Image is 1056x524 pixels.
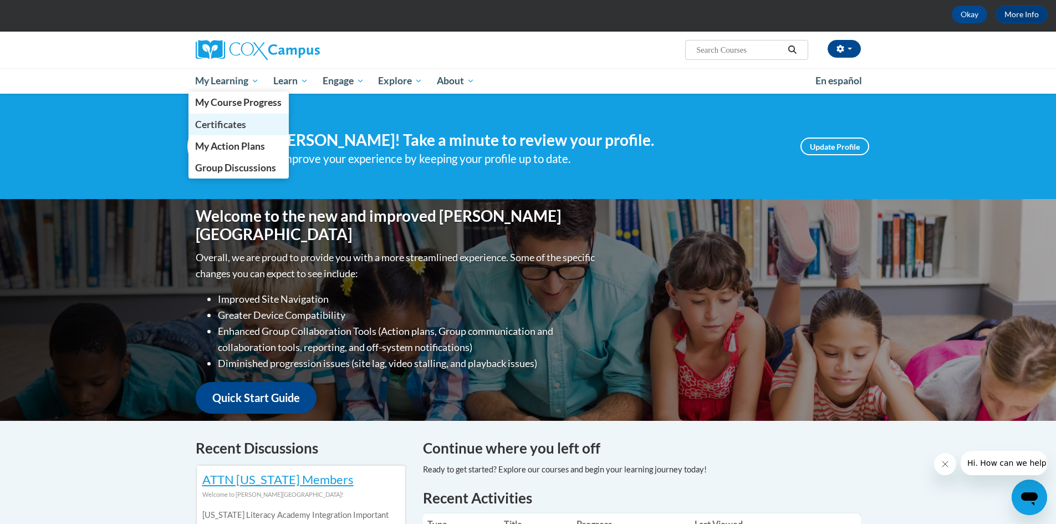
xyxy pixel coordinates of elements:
[202,489,400,501] div: Welcome to [PERSON_NAME][GEOGRAPHIC_DATA]!
[323,74,364,88] span: Engage
[254,150,784,168] div: Help improve your experience by keeping your profile up to date.
[188,114,289,135] a: Certificates
[378,74,422,88] span: Explore
[187,121,237,171] img: Profile Image
[437,74,475,88] span: About
[934,453,956,475] iframe: Close message
[7,8,90,17] span: Hi. How can we help?
[1012,480,1047,515] iframe: Button to launch messaging window
[195,140,265,152] span: My Action Plans
[254,131,784,150] h4: Hi [PERSON_NAME]! Take a minute to review your profile.
[202,472,354,487] a: ATTN [US_STATE] Members
[218,307,598,323] li: Greater Device Compatibility
[196,40,406,60] a: Cox Campus
[188,91,289,113] a: My Course Progress
[273,74,308,88] span: Learn
[179,68,878,94] div: Main menu
[423,437,861,459] h4: Continue where you left off
[196,437,406,459] h4: Recent Discussions
[800,138,869,155] a: Update Profile
[423,488,861,508] h1: Recent Activities
[218,355,598,372] li: Diminished progression issues (site lag, video stalling, and playback issues)
[188,135,289,157] a: My Action Plans
[196,207,598,244] h1: Welcome to the new and improved [PERSON_NAME][GEOGRAPHIC_DATA]
[218,323,598,355] li: Enhanced Group Collaboration Tools (Action plans, Group communication and collaboration tools, re...
[195,162,276,174] span: Group Discussions
[784,43,800,57] button: Search
[188,68,267,94] a: My Learning
[371,68,430,94] a: Explore
[695,43,784,57] input: Search Courses
[961,451,1047,475] iframe: Message from company
[266,68,315,94] a: Learn
[815,75,862,87] span: En español
[952,6,987,23] button: Okay
[218,291,598,307] li: Improved Site Navigation
[808,69,869,93] a: En español
[188,157,289,179] a: Group Discussions
[430,68,482,94] a: About
[195,119,246,130] span: Certificates
[195,74,259,88] span: My Learning
[315,68,371,94] a: Engage
[196,382,317,414] a: Quick Start Guide
[196,250,598,282] p: Overall, we are proud to provide you with a more streamlined experience. Some of the specific cha...
[996,6,1048,23] a: More Info
[196,40,320,60] img: Cox Campus
[828,40,861,58] button: Account Settings
[195,96,282,108] span: My Course Progress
